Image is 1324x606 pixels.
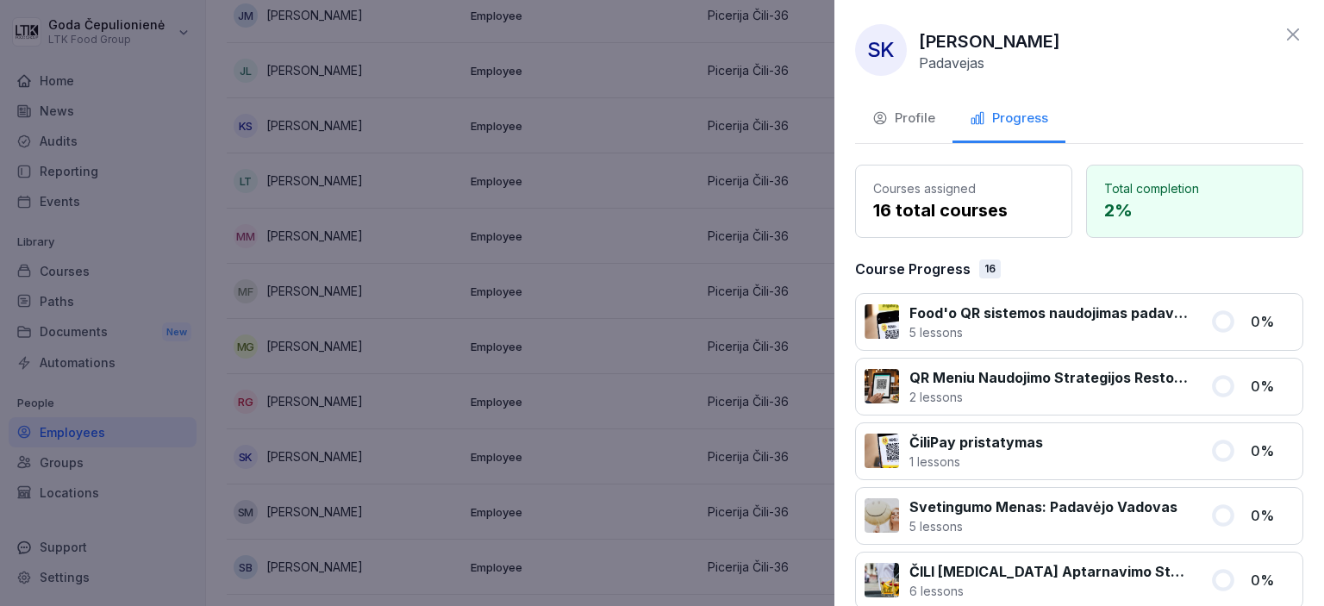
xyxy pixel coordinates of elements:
p: 5 lessons [909,323,1190,341]
p: 5 lessons [909,517,1177,535]
p: 0 % [1251,505,1294,526]
div: SK [855,24,907,76]
p: [PERSON_NAME] [919,28,1060,54]
p: QR Meniu Naudojimo Strategijos Restoranuose [909,367,1190,388]
p: 6 lessons [909,582,1190,600]
button: Progress [952,97,1065,143]
p: Svetingumo Menas: Padavėjo Vadovas [909,497,1177,517]
p: Padavejas [919,54,984,72]
p: Food'o QR sistemos naudojimas padavėjams ir svečiams [909,303,1190,323]
div: Profile [872,109,935,128]
p: 2 % [1104,197,1285,223]
p: 16 total courses [873,197,1054,223]
p: Total completion [1104,179,1285,197]
p: ČiliPay pristatymas [909,432,1043,453]
p: ČILI [MEDICAL_DATA] Aptarnavimo Standartai [909,561,1190,582]
p: 0 % [1251,311,1294,332]
div: Progress [970,109,1048,128]
p: 1 lessons [909,453,1043,471]
button: Profile [855,97,952,143]
p: 2 lessons [909,388,1190,406]
p: 0 % [1251,440,1294,461]
p: 0 % [1251,570,1294,590]
div: 16 [979,259,1001,278]
p: Courses assigned [873,179,1054,197]
p: Course Progress [855,259,971,279]
p: 0 % [1251,376,1294,397]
